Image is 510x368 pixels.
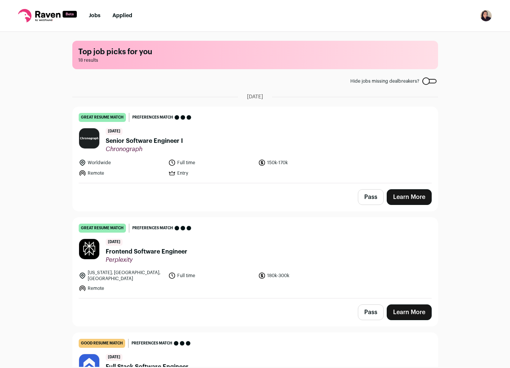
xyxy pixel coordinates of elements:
div: good resume match [79,339,125,348]
h1: Top job picks for you [78,47,432,57]
span: Hide jobs missing dealbreakers? [350,78,419,84]
span: [DATE] [247,93,263,101]
span: Frontend Software Engineer [106,247,187,256]
span: Perplexity [106,256,187,264]
a: great resume match Preferences match [DATE] Senior Software Engineer I Chronograph Worldwide Full... [73,107,438,183]
button: Pass [358,304,384,320]
li: Full time [168,159,254,166]
a: Jobs [89,13,100,18]
span: Preferences match [132,224,173,232]
span: [DATE] [106,128,123,135]
img: 15926154-medium_jpg [480,10,492,22]
a: great resume match Preferences match [DATE] Frontend Software Engineer Perplexity [US_STATE], [GE... [73,218,438,298]
li: 180k-300k [258,270,344,282]
img: 4b899388dde1dea0266d9d4227cfcc9844bec418843e8309b2ac801105a44f85.jpg [79,239,99,259]
li: Full time [168,270,254,282]
span: Senior Software Engineer I [106,137,183,145]
span: [DATE] [106,239,123,246]
li: Worldwide [79,159,164,166]
a: Learn More [387,189,432,205]
span: Preferences match [132,340,172,347]
li: [US_STATE], [GEOGRAPHIC_DATA], [GEOGRAPHIC_DATA] [79,270,164,282]
img: 7f051f60728381861fc1903d3ecaef80d185ba87b105b1eaf524f698b78c7e84.jpg [79,128,99,148]
li: 150k-170k [258,159,344,166]
span: [DATE] [106,354,123,361]
span: Preferences match [132,114,173,121]
li: Remote [79,169,164,177]
button: Open dropdown [480,10,492,22]
span: 18 results [78,57,432,63]
button: Pass [358,189,384,205]
div: great resume match [79,113,126,122]
div: great resume match [79,224,126,233]
li: Remote [79,285,164,292]
a: Applied [112,13,132,18]
li: Entry [168,169,254,177]
span: Chronograph [106,145,183,153]
a: Learn More [387,304,432,320]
